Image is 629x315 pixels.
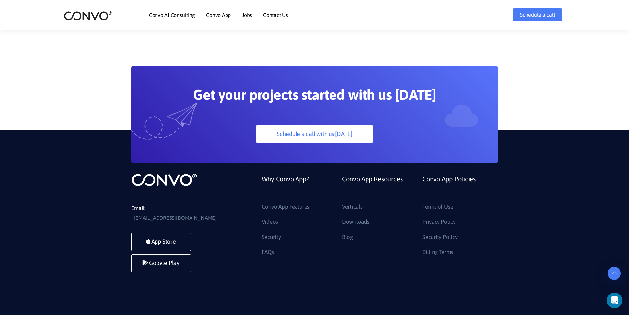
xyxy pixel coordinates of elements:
[262,247,274,257] a: FAQs
[422,217,456,227] a: Privacy Policy
[342,217,369,227] a: Downloads
[256,125,373,143] a: Schedule a call with us [DATE]
[263,12,288,18] a: Contact Us
[257,173,498,262] div: Footer
[163,86,467,108] h2: Get your projects started with us [DATE]
[422,202,453,212] a: Terms of Use
[422,247,453,257] a: Billing Terms
[422,232,457,243] a: Security Policy
[149,12,195,18] a: Convo AI Consulting
[262,202,310,212] a: Convo App Features
[262,232,281,243] a: Security
[64,11,112,21] img: logo_2.png
[342,202,363,212] a: Verticals
[422,173,476,202] a: Convo App Policies
[342,173,402,202] a: Convo App Resources
[131,173,197,187] img: logo_not_found
[242,12,252,18] a: Jobs
[262,217,278,227] a: Videos
[607,293,622,308] div: Open Intercom Messenger
[131,233,191,251] a: App Store
[342,232,353,243] a: Blog
[262,173,309,202] a: Why Convo App?
[134,213,217,223] a: [EMAIL_ADDRESS][DOMAIN_NAME]
[131,254,191,272] a: Google Play
[131,203,230,223] li: Email:
[206,12,231,18] a: Convo App
[513,8,562,21] a: Schedule a call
